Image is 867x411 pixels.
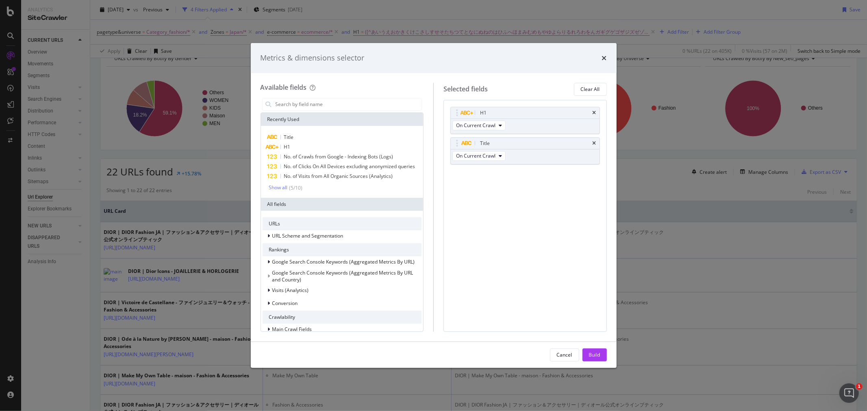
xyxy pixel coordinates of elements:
[450,137,600,164] div: TitletimesOn Current Crawl
[272,287,309,294] span: Visits (Analytics)
[452,151,506,161] button: On Current Crawl
[581,86,600,93] div: Clear All
[284,163,415,170] span: No. of Clicks On All Devices excluding anonymized queries
[272,326,312,333] span: Main Crawl Fields
[288,184,303,191] div: ( 5 / 10 )
[261,83,307,92] div: Available fields
[261,113,424,126] div: Recently Used
[263,217,422,230] div: URLs
[589,351,600,358] div: Build
[856,383,863,390] span: 1
[284,173,393,180] span: No. of Visits from All Organic Sources (Analytics)
[450,107,600,134] div: H1timesOn Current Crawl
[557,351,572,358] div: Cancel
[284,134,294,141] span: Title
[263,243,422,256] div: Rankings
[574,83,607,96] button: Clear All
[452,121,506,130] button: On Current Crawl
[456,122,495,129] span: On Current Crawl
[272,269,413,283] span: Google Search Console Keywords (Aggregated Metrics By URL and Country)
[272,232,343,239] span: URL Scheme and Segmentation
[550,348,579,361] button: Cancel
[269,185,288,190] div: Show all
[251,43,617,368] div: modal
[272,300,298,307] span: Conversion
[480,109,487,117] div: H1
[582,348,607,361] button: Build
[443,84,488,94] div: Selected fields
[261,53,365,63] div: Metrics & dimensions selector
[284,143,291,150] span: H1
[593,141,596,146] div: times
[284,153,393,160] span: No. of Crawls from Google - Indexing Bots (Logs)
[272,258,415,265] span: Google Search Console Keywords (Aggregated Metrics By URL)
[480,139,490,147] div: Title
[275,98,422,110] input: Search by field name
[261,198,424,211] div: All fields
[456,152,495,159] span: On Current Crawl
[839,383,859,403] iframe: Intercom live chat
[593,110,596,115] div: times
[602,53,607,63] div: times
[263,311,422,324] div: Crawlability
[263,269,422,283] div: This group is disabled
